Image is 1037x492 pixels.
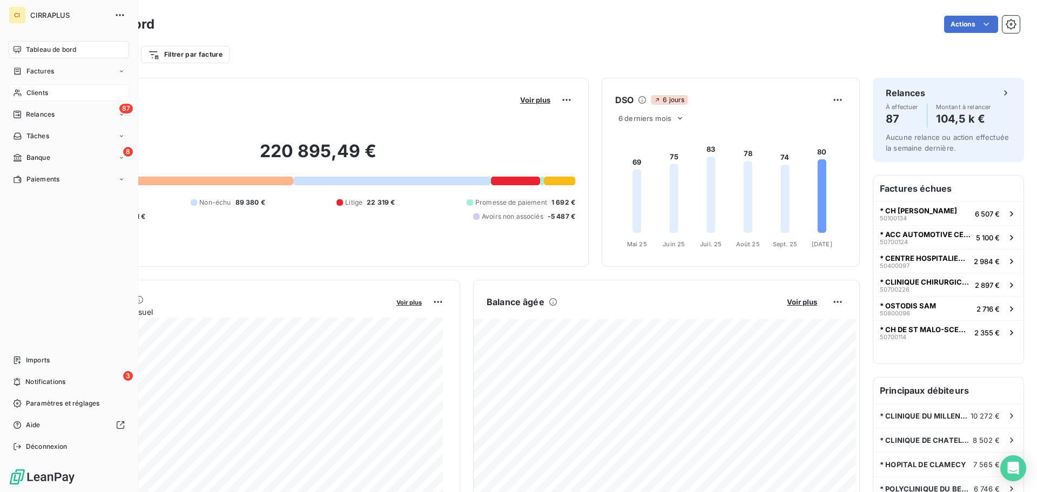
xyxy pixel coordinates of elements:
[975,281,1000,289] span: 2 897 €
[9,468,76,486] img: Logo LeanPay
[26,110,55,119] span: Relances
[551,198,575,207] span: 1 692 €
[880,310,910,316] span: 50800096
[618,114,671,123] span: 6 derniers mois
[123,147,133,157] span: 8
[873,378,1023,403] h6: Principaux débiteurs
[700,240,722,248] tspan: Juil. 25
[880,301,936,310] span: * OSTODIS SAM
[9,6,26,24] div: CI
[886,110,918,127] h4: 87
[482,212,543,221] span: Avoirs non associés
[367,198,395,207] span: 22 319 €
[880,230,972,239] span: * ACC AUTOMOTIVE CELLS COMPANY
[199,198,231,207] span: Non-échu
[26,66,54,76] span: Factures
[26,45,76,55] span: Tableau de bord
[880,215,907,221] span: 50100134
[873,249,1023,273] button: * CENTRE HOSPITALIER [GEOGRAPHIC_DATA]504000972 984 €
[880,206,957,215] span: * CH [PERSON_NAME]
[936,104,991,110] span: Montant à relancer
[26,420,41,430] span: Aide
[873,225,1023,249] button: * ACC AUTOMOTIVE CELLS COMPANY507001245 100 €
[475,198,547,207] span: Promesse de paiement
[976,233,1000,242] span: 5 100 €
[880,436,973,444] span: * CLINIQUE DE CHATELLERAULT
[26,355,50,365] span: Imports
[886,133,1009,152] span: Aucune relance ou action effectuée la semaine dernière.
[396,299,422,306] span: Voir plus
[235,198,265,207] span: 89 380 €
[873,201,1023,225] button: * CH [PERSON_NAME]501001346 507 €
[520,96,550,104] span: Voir plus
[974,257,1000,266] span: 2 984 €
[26,88,48,98] span: Clients
[773,240,797,248] tspan: Sept. 25
[880,325,970,334] span: * CH DE ST MALO-SCES ECO.
[880,412,971,420] span: * CLINIQUE DU MILLENAIRE
[736,240,760,248] tspan: Août 25
[880,254,969,262] span: * CENTRE HOSPITALIER [GEOGRAPHIC_DATA]
[873,273,1023,296] button: * CLINIQUE CHIRURGICALE VIA DOMITIA507002262 897 €
[975,210,1000,218] span: 6 507 €
[873,320,1023,344] button: * CH DE ST MALO-SCES ECO.507001142 355 €
[61,306,389,318] span: Chiffre d'affaires mensuel
[517,95,554,105] button: Voir plus
[26,131,49,141] span: Tâches
[119,104,133,113] span: 87
[880,239,908,245] span: 50700124
[123,371,133,381] span: 3
[973,436,1000,444] span: 8 502 €
[26,442,68,451] span: Déconnexion
[487,295,544,308] h6: Balance âgée
[345,198,362,207] span: Litige
[30,11,108,19] span: CIRRAPLUS
[977,305,1000,313] span: 2 716 €
[880,286,910,293] span: 50700226
[880,278,971,286] span: * CLINIQUE CHIRURGICALE VIA DOMITIA
[627,240,647,248] tspan: Mai 25
[61,140,575,173] h2: 220 895,49 €
[663,240,685,248] tspan: Juin 25
[651,95,688,105] span: 6 jours
[548,212,575,221] span: -5 487 €
[886,104,918,110] span: À effectuer
[886,86,925,99] h6: Relances
[936,110,991,127] h4: 104,5 k €
[26,399,99,408] span: Paramètres et réglages
[787,298,817,306] span: Voir plus
[393,297,425,307] button: Voir plus
[873,296,1023,320] button: * OSTODIS SAM508000962 716 €
[26,153,50,163] span: Banque
[615,93,634,106] h6: DSO
[880,460,966,469] span: * HOPITAL DE CLAMECY
[141,46,230,63] button: Filtrer par facture
[973,460,1000,469] span: 7 565 €
[880,262,910,269] span: 50400097
[812,240,832,248] tspan: [DATE]
[880,334,906,340] span: 50700114
[25,377,65,387] span: Notifications
[784,297,820,307] button: Voir plus
[944,16,998,33] button: Actions
[1000,455,1026,481] div: Open Intercom Messenger
[9,416,129,434] a: Aide
[873,176,1023,201] h6: Factures échues
[971,412,1000,420] span: 10 272 €
[26,174,59,184] span: Paiements
[974,328,1000,337] span: 2 355 €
